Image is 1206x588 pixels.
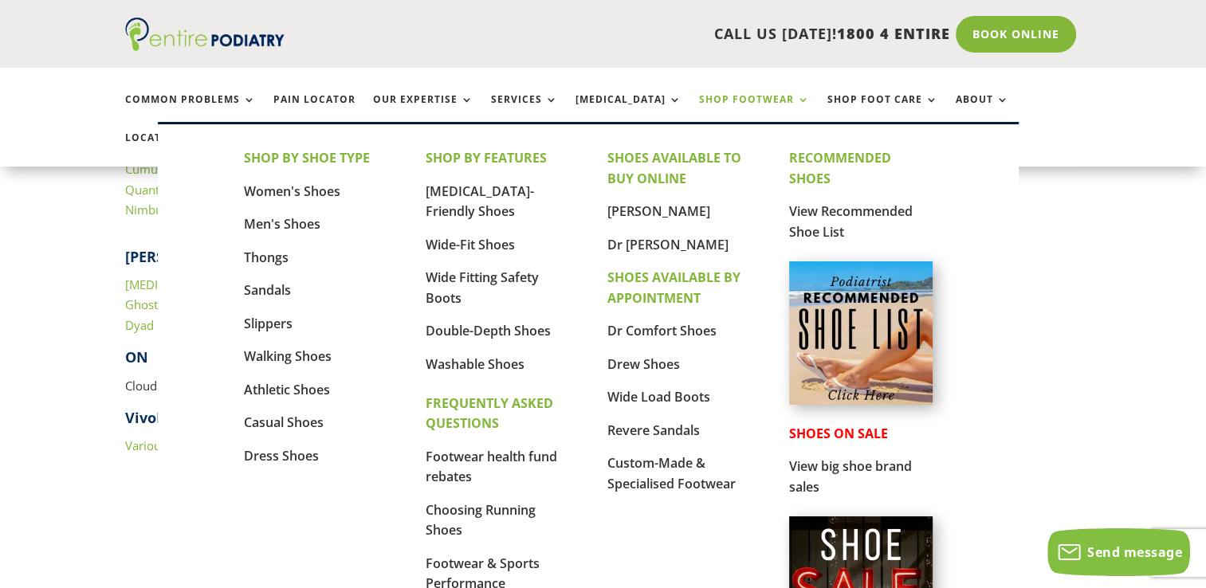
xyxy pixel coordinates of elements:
strong: SHOES AVAILABLE BY APPOINTMENT [607,269,740,307]
a: Book Online [956,16,1076,53]
a: Nimbus [125,202,168,218]
a: Women's Shoes [244,182,340,200]
a: Revere Sandals [607,421,700,439]
strong: [PERSON_NAME] [125,247,241,266]
img: logo (1) [125,18,285,51]
span: Send message [1087,543,1182,561]
a: Dyad [125,317,154,333]
a: Footwear health fund rebates [426,448,557,486]
a: Drew Shoes [607,355,680,373]
strong: SHOES ON SALE [789,425,888,442]
strong: SHOES AVAILABLE TO BUY ONLINE [607,149,741,187]
a: [MEDICAL_DATA] [576,94,682,128]
a: Podiatrist Recommended Shoe List Australia [789,392,933,408]
strong: RECOMMENDED SHOES [789,149,891,187]
span: 1800 4 ENTIRE [837,24,950,43]
strong: SHOP BY SHOE TYPE [244,149,370,167]
a: Entire Podiatry [125,38,285,54]
a: Common Problems [125,94,256,128]
a: Washable Shoes [426,355,524,373]
a: Quantum [125,182,178,198]
a: Choosing Running Shoes [426,501,536,539]
strong: ON [125,347,148,367]
strong: VivoBareFoot [125,408,222,427]
a: Shop Foot Care [827,94,938,128]
a: About [956,94,1009,128]
a: Casual Shoes [244,414,324,431]
a: Services [491,94,558,128]
a: Locations [125,132,205,167]
a: Dr Comfort Shoes [607,322,717,339]
a: Custom-Made & Specialised Footwear [607,454,736,492]
a: Dr [PERSON_NAME] [607,236,729,253]
p: Cloudance [125,376,409,409]
a: Wide Fitting Safety Boots [426,269,539,307]
a: Wide Load Boots [607,388,710,406]
a: [MEDICAL_DATA] [125,276,218,292]
a: Thongs [244,249,289,266]
a: View big shoe brand sales [789,457,912,496]
a: View Recommended Shoe List [789,202,913,241]
a: Various models [125,437,210,453]
a: [PERSON_NAME] [607,202,710,220]
a: Double-Depth Shoes [426,322,551,339]
p: CALL US [DATE]! [346,24,950,45]
img: podiatrist-recommended-shoe-list-australia-entire-podiatry [789,261,933,405]
a: Sandals [244,281,291,299]
a: Cumulus [125,161,174,177]
a: [MEDICAL_DATA]-Friendly Shoes [426,182,534,221]
strong: SHOP BY FEATURES [426,149,547,167]
a: Our Expertise [373,94,473,128]
a: Athletic Shoes [244,381,330,398]
strong: FREQUENTLY ASKED QUESTIONS [426,394,553,433]
a: Shop Footwear [699,94,810,128]
a: Dress Shoes [244,447,319,465]
a: Slippers [244,315,293,332]
a: Walking Shoes [244,347,332,365]
a: Wide-Fit Shoes [426,236,515,253]
a: Ghost [125,296,158,312]
button: Send message [1047,528,1190,576]
a: Men's Shoes [244,215,320,233]
a: Pain Locator [273,94,356,128]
